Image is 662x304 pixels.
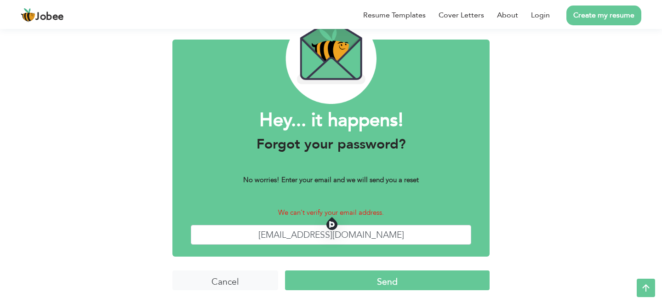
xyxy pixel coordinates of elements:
[191,136,471,153] h3: Forgot your password?
[439,10,484,21] a: Cover Letters
[172,270,278,290] input: Cancel
[363,10,426,21] a: Resume Templates
[243,175,419,184] b: No worries! Enter your email and we will send you a reset
[191,109,471,132] h1: Hey... it happens!
[497,10,518,21] a: About
[35,12,64,22] span: Jobee
[21,8,64,23] a: Jobee
[21,8,35,23] img: jobee.io
[285,13,377,104] img: envelope_bee.png
[531,10,550,21] a: Login
[191,207,471,218] p: We can't verify your email address.
[191,225,471,245] input: Enter Your Email
[285,270,490,290] input: Send
[566,6,641,25] a: Create my resume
